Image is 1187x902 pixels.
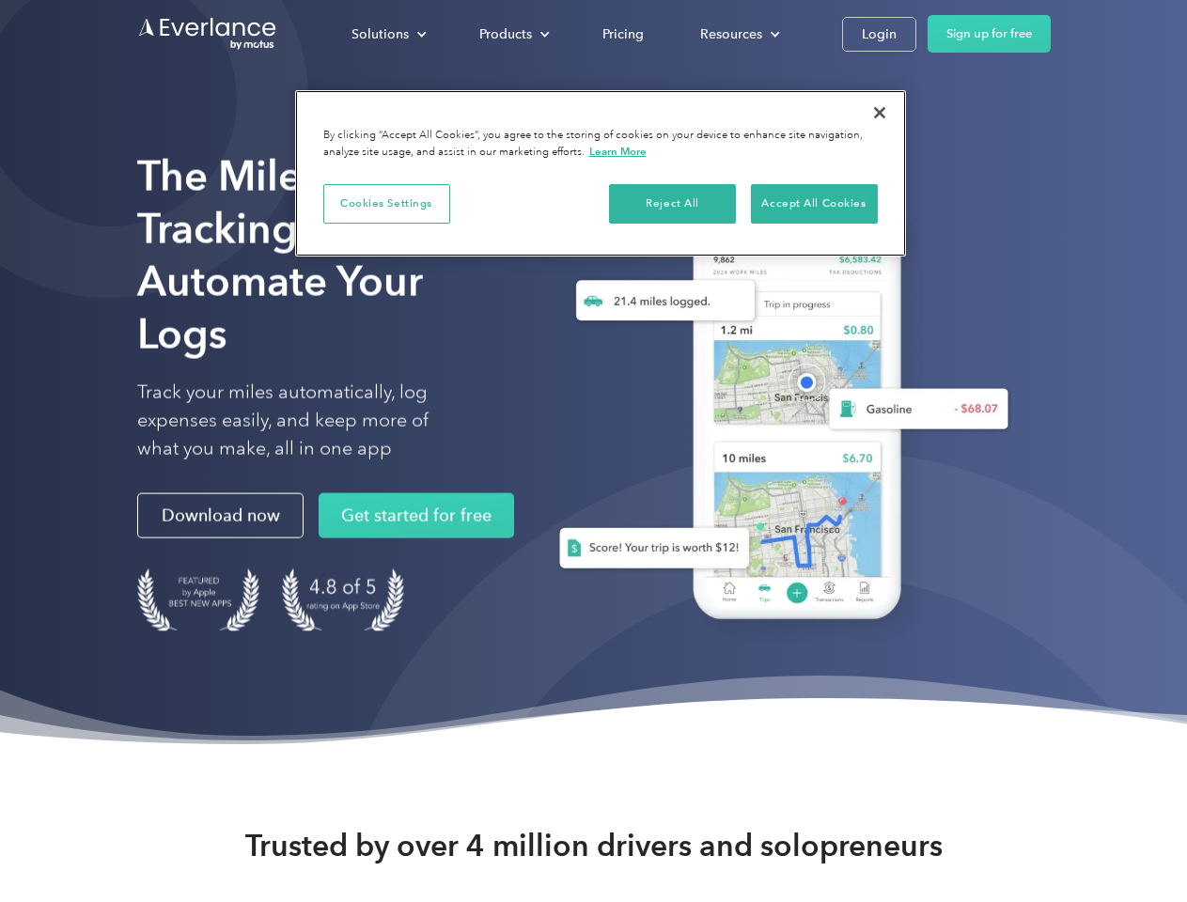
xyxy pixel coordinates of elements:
p: Track your miles automatically, log expenses easily, and keep more of what you make, all in one app [137,379,473,463]
img: Badge for Featured by Apple Best New Apps [137,568,259,631]
a: Get started for free [319,493,514,538]
div: Pricing [602,23,644,46]
strong: Trusted by over 4 million drivers and solopreneurs [245,827,943,864]
a: Go to homepage [137,16,278,52]
button: Accept All Cookies [751,184,878,224]
div: Products [461,18,565,51]
button: Cookies Settings [323,184,450,224]
button: Close [859,92,900,133]
a: Sign up for free [928,15,1051,53]
div: Products [479,23,532,46]
img: Everlance, mileage tracker app, expense tracking app [529,179,1023,647]
a: Download now [137,493,304,538]
div: Privacy [295,90,906,257]
a: More information about your privacy, opens in a new tab [589,145,647,158]
div: Solutions [333,18,442,51]
div: By clicking “Accept All Cookies”, you agree to the storing of cookies on your device to enhance s... [323,128,878,161]
div: Solutions [351,23,409,46]
div: Resources [681,18,795,51]
div: Cookie banner [295,90,906,257]
div: Resources [700,23,762,46]
div: Login [862,23,897,46]
img: 4.9 out of 5 stars on the app store [282,568,404,631]
a: Login [842,17,916,52]
button: Reject All [609,184,736,224]
a: Pricing [584,18,663,51]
